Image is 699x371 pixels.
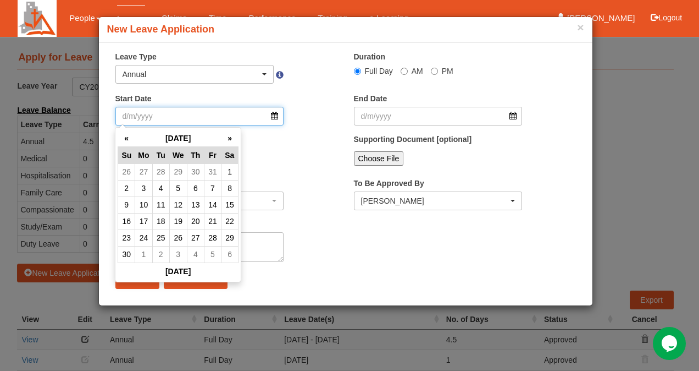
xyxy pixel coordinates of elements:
td: 15 [221,197,238,213]
th: Th [187,146,204,163]
th: Mo [135,146,152,163]
td: 25 [152,230,169,246]
td: 31 [204,163,221,180]
iframe: chat widget [653,327,688,360]
span: Full Day [365,67,393,75]
td: 27 [135,163,152,180]
label: Leave Type [115,51,157,62]
td: 17 [135,213,152,230]
td: 30 [118,246,135,263]
td: 26 [118,163,135,180]
button: Annual [115,65,274,84]
label: Duration [354,51,386,62]
td: 3 [135,180,152,197]
td: 26 [169,230,187,246]
th: Tu [152,146,169,163]
td: 19 [169,213,187,230]
td: 29 [169,163,187,180]
td: 10 [135,197,152,213]
div: Annual [123,69,260,80]
td: 6 [187,180,204,197]
td: 24 [135,230,152,246]
td: 28 [152,163,169,180]
th: [DATE] [118,263,238,280]
td: 4 [187,246,204,263]
td: 14 [204,197,221,213]
td: 6 [221,246,238,263]
td: 12 [169,197,187,213]
label: End Date [354,93,387,104]
td: 8 [221,180,238,197]
td: 4 [152,180,169,197]
label: Supporting Document [optional] [354,134,472,145]
td: 2 [152,246,169,263]
td: 16 [118,213,135,230]
td: 13 [187,197,204,213]
td: 3 [169,246,187,263]
th: « [118,130,135,147]
td: 1 [221,163,238,180]
td: 7 [204,180,221,197]
td: 30 [187,163,204,180]
label: Start Date [115,93,152,104]
input: Choose File [354,151,404,166]
label: To Be Approved By [354,178,424,189]
td: 27 [187,230,204,246]
td: 28 [204,230,221,246]
td: 22 [221,213,238,230]
td: 23 [118,230,135,246]
td: 29 [221,230,238,246]
div: [PERSON_NAME] [361,195,509,206]
td: 9 [118,197,135,213]
td: 21 [204,213,221,230]
th: Fr [204,146,221,163]
td: 5 [169,180,187,197]
span: AM [412,67,423,75]
button: Alvin Chan [354,192,523,210]
button: × [577,21,584,33]
span: PM [442,67,453,75]
td: 5 [204,246,221,263]
b: New Leave Application [107,24,214,35]
input: d/m/yyyy [354,107,523,126]
td: 20 [187,213,204,230]
th: » [221,130,238,147]
td: 1 [135,246,152,263]
td: 2 [118,180,135,197]
th: [DATE] [135,130,221,147]
td: 11 [152,197,169,213]
input: d/m/yyyy [115,107,284,126]
td: 18 [152,213,169,230]
th: We [169,146,187,163]
th: Sa [221,146,238,163]
th: Su [118,146,135,163]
